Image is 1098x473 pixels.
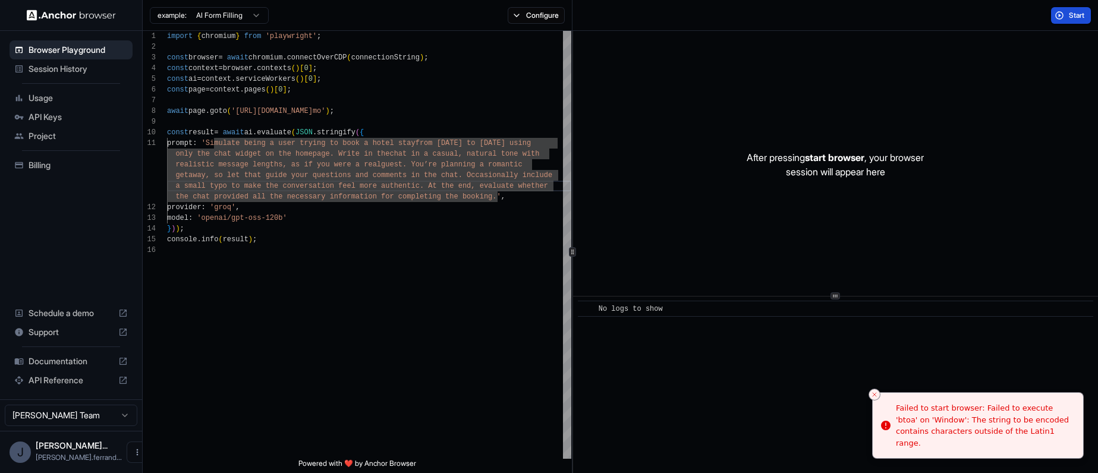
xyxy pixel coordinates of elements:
[869,389,880,401] button: Close toast
[325,107,329,115] span: )
[197,32,201,40] span: {
[223,64,253,72] span: browser
[167,64,188,72] span: const
[355,128,360,137] span: (
[295,128,313,137] span: JSON
[248,53,283,62] span: chromium
[274,86,278,94] span: [
[287,53,347,62] span: connectOverCDP
[248,235,253,244] span: )
[210,107,227,115] span: goto
[143,106,156,116] div: 8
[253,128,257,137] span: .
[317,32,321,40] span: ;
[309,64,313,72] span: ]
[143,31,156,42] div: 1
[10,156,133,175] div: Billing
[223,235,248,244] span: result
[257,128,291,137] span: evaluate
[188,75,197,83] span: ai
[167,75,188,83] span: const
[10,323,133,342] div: Support
[747,150,924,179] p: After pressing , your browser session will appear here
[351,53,420,62] span: connectionString
[143,42,156,52] div: 2
[143,95,156,106] div: 7
[143,127,156,138] div: 10
[143,202,156,213] div: 12
[29,374,114,386] span: API Reference
[291,64,295,72] span: (
[231,75,235,83] span: .
[167,107,188,115] span: await
[317,128,355,137] span: stringify
[197,214,287,222] span: 'openai/gpt-oss-120b'
[424,53,428,62] span: ;
[1051,7,1091,24] button: Start
[10,371,133,390] div: API Reference
[266,86,270,94] span: (
[298,459,416,473] span: Powered with ❤️ by Anchor Browser
[143,138,156,149] div: 11
[29,111,128,123] span: API Keys
[188,107,206,115] span: page
[10,59,133,78] div: Session History
[175,160,381,169] span: realistic message lengths, as if you were a real
[270,86,274,94] span: )
[10,442,31,463] div: J
[235,32,240,40] span: }
[167,128,188,137] span: const
[10,127,133,146] div: Project
[253,235,257,244] span: ;
[295,64,300,72] span: )
[300,75,304,83] span: )
[193,139,197,147] span: :
[29,307,114,319] span: Schedule a demo
[167,53,188,62] span: const
[282,53,287,62] span: .
[287,86,291,94] span: ;
[143,84,156,95] div: 6
[29,44,128,56] span: Browser Playground
[27,10,116,21] img: Anchor Logo
[389,150,539,158] span: chat in a casual, natural tone with
[175,182,389,190] span: a small typo to make the conversation feel more au
[36,440,108,450] span: Javi Ferrándiz Pereira
[416,139,531,147] span: from [DATE] to [DATE] using
[10,89,133,108] div: Usage
[330,107,334,115] span: ;
[167,214,188,222] span: model
[188,53,218,62] span: browser
[143,52,156,63] div: 3
[206,107,210,115] span: .
[1069,11,1086,20] span: Start
[202,75,231,83] span: context
[313,107,326,115] span: mo'
[223,128,244,137] span: await
[360,128,364,137] span: {
[167,32,193,40] span: import
[10,304,133,323] div: Schedule a demo
[10,108,133,127] div: API Keys
[210,86,240,94] span: context
[175,193,389,201] span: the chat provided all the necessary information fo
[599,305,663,313] span: No logs to show
[389,171,552,179] span: ents in the chat. Occasionally include
[227,107,231,115] span: (
[304,64,308,72] span: 0
[257,64,291,72] span: contexts
[300,64,304,72] span: [
[29,130,128,142] span: Project
[501,193,505,201] span: ,
[420,53,424,62] span: )
[218,235,222,244] span: (
[206,86,210,94] span: =
[167,139,193,147] span: prompt
[143,213,156,223] div: 13
[143,234,156,245] div: 15
[143,116,156,127] div: 9
[266,32,317,40] span: 'playwright'
[584,303,590,315] span: ​
[36,453,122,462] span: javier.ferrandiz@mylighthouse.com
[29,326,114,338] span: Support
